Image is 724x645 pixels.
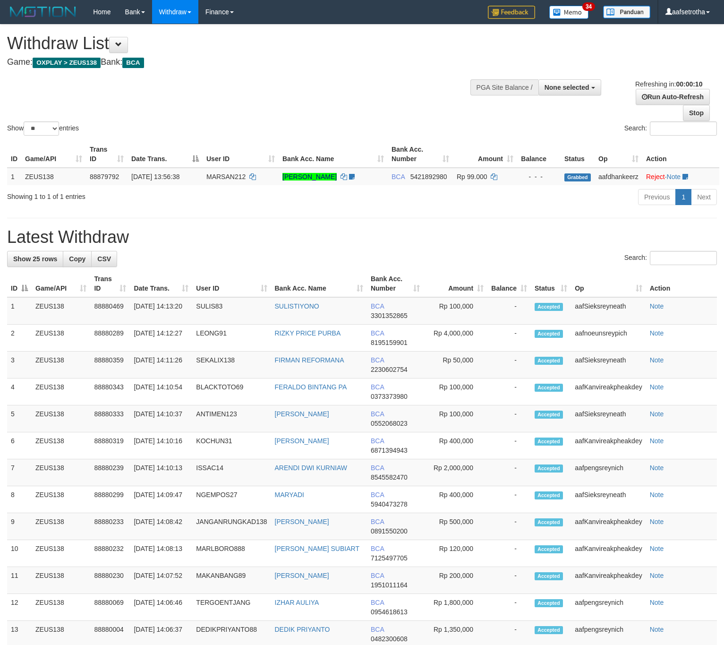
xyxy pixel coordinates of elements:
td: aafSieksreyneath [571,405,646,432]
td: Rp 200,000 [424,567,487,594]
input: Search: [650,251,717,265]
td: aafKanvireakpheakdey [571,378,646,405]
td: [DATE] 14:11:26 [130,352,192,378]
h4: Game: Bank: [7,58,473,67]
span: Copy 0891550200 to clipboard [371,527,408,535]
a: Stop [683,105,710,121]
a: Note [650,356,664,364]
span: Copy 5421892980 to clipboard [410,173,447,181]
td: LEONG91 [192,325,271,352]
td: 88880343 [90,378,130,405]
th: Status: activate to sort column ascending [531,270,571,297]
td: 88880359 [90,352,130,378]
span: 34 [582,2,595,11]
td: Rp 120,000 [424,540,487,567]
td: 8 [7,486,32,513]
a: RIZKY PRICE PURBA [275,329,341,337]
td: 12 [7,594,32,621]
div: - - - [521,172,557,181]
td: 4 [7,378,32,405]
span: Accepted [535,303,563,311]
span: Accepted [535,411,563,419]
td: 1 [7,168,21,185]
div: Showing 1 to 1 of 1 entries [7,188,295,201]
span: Refreshing in: [635,80,702,88]
a: [PERSON_NAME] [275,572,329,579]
td: - [487,405,531,432]
span: CSV [97,255,111,263]
td: · [642,168,719,185]
td: - [487,513,531,540]
span: Copy 6871394943 to clipboard [371,447,408,454]
td: Rp 100,000 [424,378,487,405]
img: panduan.png [603,6,650,18]
td: - [487,352,531,378]
th: Bank Acc. Number: activate to sort column ascending [388,141,453,168]
td: Rp 100,000 [424,297,487,325]
a: CSV [91,251,117,267]
a: Note [650,626,664,633]
th: ID: activate to sort column descending [7,270,32,297]
th: Game/API: activate to sort column ascending [21,141,86,168]
td: JANGANRUNGKAD138 [192,513,271,540]
a: DEDIK PRIYANTO [275,626,330,633]
td: aafnoeunsreypich [571,325,646,352]
span: [DATE] 13:56:38 [131,173,179,181]
th: Status [561,141,595,168]
span: BCA [371,464,384,472]
td: NGEMPOS27 [192,486,271,513]
td: 88880469 [90,297,130,325]
td: 88880333 [90,405,130,432]
strong: 00:00:10 [676,80,702,88]
a: MARYADI [275,491,305,499]
td: - [487,540,531,567]
a: Note [650,491,664,499]
td: - [487,297,531,325]
td: - [487,432,531,459]
span: OXPLAY > ZEUS138 [33,58,101,68]
span: Copy 8545582470 to clipboard [371,473,408,481]
span: Copy 5940473278 to clipboard [371,500,408,508]
th: Op: activate to sort column ascending [595,141,642,168]
td: - [487,486,531,513]
a: [PERSON_NAME] [282,173,337,181]
td: 2 [7,325,32,352]
td: 88880289 [90,325,130,352]
span: MARSAN212 [206,173,246,181]
a: Note [650,329,664,337]
td: Rp 100,000 [424,405,487,432]
td: aafKanvireakpheakdey [571,513,646,540]
td: ZEUS138 [32,297,90,325]
span: Accepted [535,599,563,607]
td: 1 [7,297,32,325]
a: FERALDO BINTANG PA [275,383,347,391]
td: [DATE] 14:10:16 [130,432,192,459]
span: Accepted [535,384,563,392]
td: SULIS83 [192,297,271,325]
th: Action [646,270,717,297]
span: Rp 99.000 [457,173,487,181]
a: SULISTIYONO [275,302,319,310]
td: BLACKTOTO69 [192,378,271,405]
h1: Withdraw List [7,34,473,53]
td: ANTIMEN123 [192,405,271,432]
td: 88880230 [90,567,130,594]
td: ZEUS138 [32,432,90,459]
a: Note [650,464,664,472]
a: Note [650,545,664,552]
span: Copy 0373373980 to clipboard [371,393,408,400]
span: Accepted [535,438,563,446]
span: Copy 2230602754 to clipboard [371,366,408,373]
span: Copy 0552068023 to clipboard [371,420,408,427]
span: BCA [371,545,384,552]
td: aafSieksreyneath [571,352,646,378]
th: Action [642,141,719,168]
th: Date Trans.: activate to sort column descending [128,141,203,168]
td: Rp 1,800,000 [424,594,487,621]
td: [DATE] 14:10:13 [130,459,192,486]
a: Show 25 rows [7,251,63,267]
td: [DATE] 14:06:46 [130,594,192,621]
th: User ID: activate to sort column ascending [203,141,279,168]
a: [PERSON_NAME] [275,518,329,525]
th: Date Trans.: activate to sort column ascending [130,270,192,297]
